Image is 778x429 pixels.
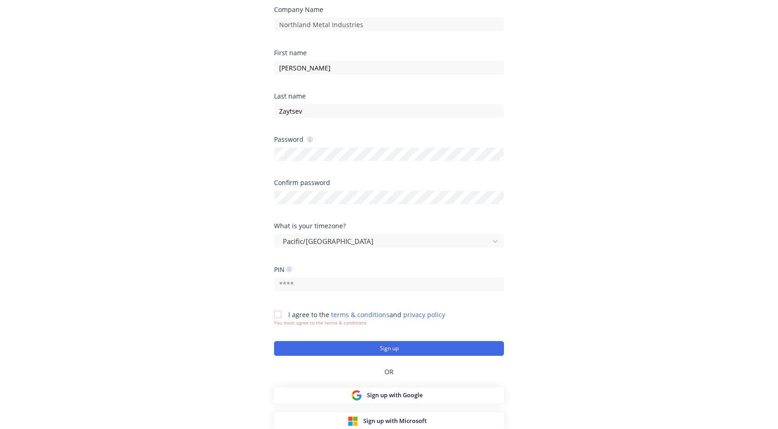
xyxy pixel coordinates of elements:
[274,50,504,56] div: First name
[274,135,313,144] div: Password
[331,310,389,319] a: terms & conditions
[363,417,427,425] span: Sign up with Microsoft
[274,180,504,186] div: Confirm password
[274,93,504,99] div: Last name
[288,310,445,319] span: I agree to the and
[274,341,504,356] button: Sign up
[274,356,504,388] div: OR
[274,223,504,229] div: What is your timezone?
[274,388,504,403] button: Sign up with Google
[403,310,445,319] a: privacy policy
[274,319,445,326] div: You must agree to the terms & conditions
[274,6,504,13] div: Company Name
[274,265,292,274] div: PIN
[367,391,423,400] span: Sign up with Google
